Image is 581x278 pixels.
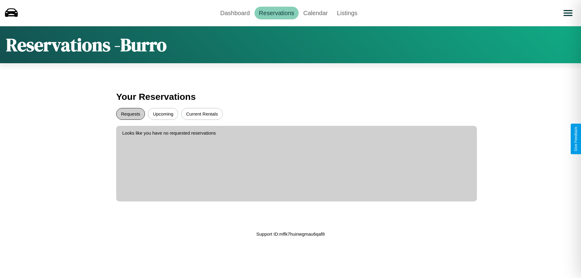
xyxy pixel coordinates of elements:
button: Open menu [560,5,576,21]
a: Dashboard [216,7,254,19]
h1: Reservations - Burro [6,32,167,57]
h3: Your Reservations [116,89,465,105]
p: Support ID: mflk7huinwgmau6qaf8 [256,230,325,238]
button: Current Rentals [181,108,223,120]
a: Calendar [299,7,332,19]
a: Listings [332,7,362,19]
div: Give Feedback [574,127,578,151]
a: Reservations [254,7,299,19]
button: Upcoming [148,108,178,120]
p: Looks like you have no requested reservations [122,129,471,137]
button: Requests [116,108,145,120]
